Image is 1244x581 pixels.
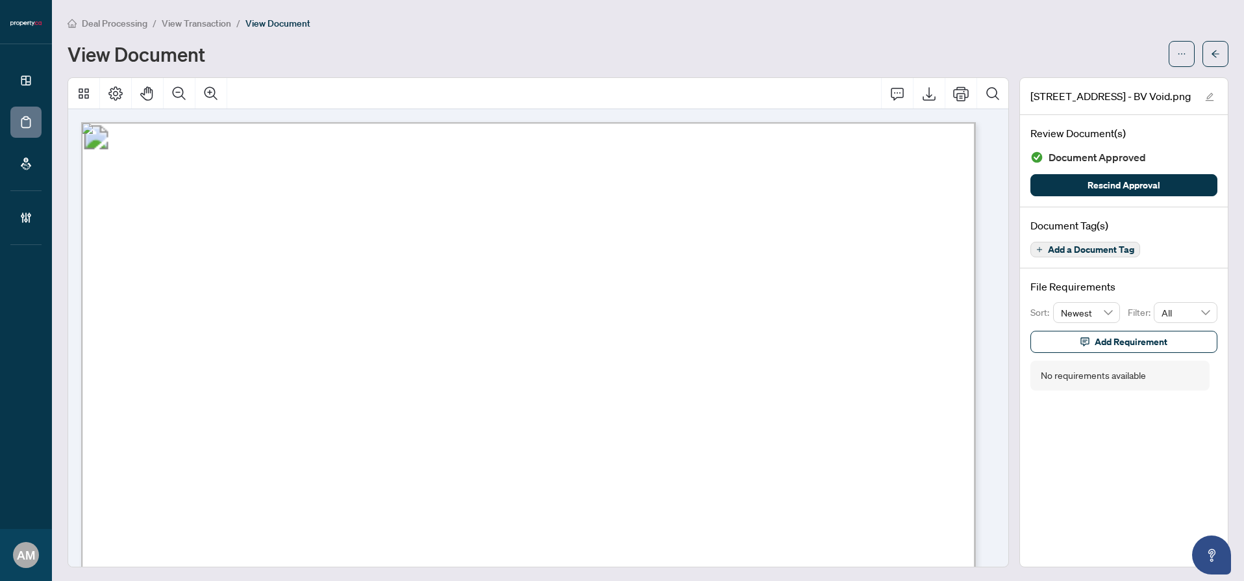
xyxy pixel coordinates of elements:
span: home [68,19,77,28]
img: logo [10,19,42,27]
button: Add a Document Tag [1030,242,1140,257]
p: Filter: [1128,305,1154,320]
p: Sort: [1030,305,1053,320]
span: AM [17,546,35,564]
span: View Transaction [162,18,231,29]
h4: Document Tag(s) [1030,218,1217,233]
span: Rescind Approval [1088,175,1160,196]
span: All [1162,303,1210,322]
span: arrow-left [1211,49,1220,58]
span: edit [1205,92,1214,101]
li: / [153,16,156,31]
h4: Review Document(s) [1030,125,1217,141]
h1: View Document [68,44,205,64]
span: [STREET_ADDRESS] - BV Void.png [1030,88,1191,104]
img: Document Status [1030,151,1043,164]
span: Deal Processing [82,18,147,29]
button: Open asap [1192,536,1231,575]
div: No requirements available [1041,368,1146,383]
button: Add Requirement [1030,331,1217,353]
span: plus [1036,246,1043,253]
span: Newest [1061,303,1113,322]
span: Document Approved [1049,149,1146,166]
span: Add a Document Tag [1048,245,1134,254]
h4: File Requirements [1030,279,1217,294]
span: ellipsis [1177,49,1186,58]
li: / [236,16,240,31]
span: View Document [245,18,310,29]
span: Add Requirement [1095,331,1167,352]
button: Rescind Approval [1030,174,1217,196]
